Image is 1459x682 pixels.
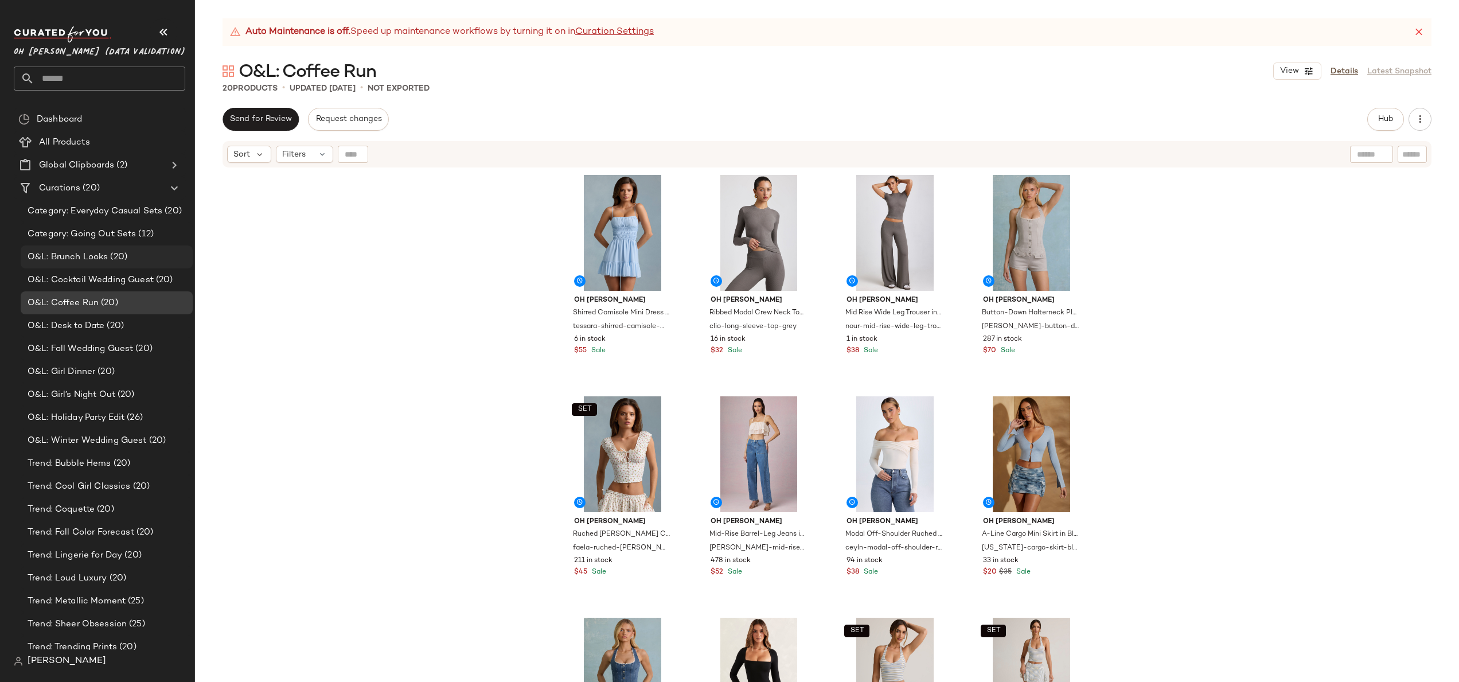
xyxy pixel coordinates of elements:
[39,159,114,172] span: Global Clipboards
[837,175,953,291] img: 7811-7982-Grey_Nour_Zeina_9.jpg
[701,396,817,512] img: bobbi-mid-rise-barrel-leg-jeans-mid-blue-wash_1_250515051734.jpg
[14,657,23,666] img: svg%3e
[315,115,381,124] span: Request changes
[28,228,136,241] span: Category: Going Out Sets
[14,39,185,60] span: Oh [PERSON_NAME] (Data Validation)
[577,406,591,414] span: SET
[983,556,1019,566] span: 33 in stock
[981,625,1006,637] button: SET
[308,108,388,131] button: Request changes
[136,228,154,241] span: (12)
[28,274,154,287] span: O&L: Cocktail Wedding Guest
[701,175,817,291] img: 8325-Grey_Clio_2.jpg
[574,346,587,356] span: $55
[590,568,606,576] span: Sale
[974,396,1089,512] img: 6767_5856_9_Montana-Blue-Print-Marlow-Light-Blue-Cargo-Skirt-Cardigan.jpg
[162,205,182,218] span: (20)
[124,411,143,424] span: (26)
[95,365,115,379] span: (20)
[575,25,654,39] a: Curation Settings
[983,346,996,356] span: $70
[368,83,430,95] p: Not Exported
[14,26,111,42] img: cfy_white_logo.C9jOOHJF.svg
[846,334,877,345] span: 1 in stock
[983,295,1080,306] span: Oh [PERSON_NAME]
[154,274,173,287] span: (20)
[134,526,154,539] span: (20)
[711,567,723,578] span: $52
[28,434,147,447] span: O&L: Winter Wedding Guest
[845,529,942,540] span: Modal Off-Shoulder Ruched Bodysuit in Ivory
[28,595,126,608] span: Trend: Metallic Moment
[711,295,807,306] span: Oh [PERSON_NAME]
[846,295,943,306] span: Oh [PERSON_NAME]
[229,115,292,124] span: Send for Review
[574,334,606,345] span: 6 in stock
[28,618,127,631] span: Trend: Sheer Obsession
[573,529,670,540] span: Ruched [PERSON_NAME] Corset Top in Rose Print
[573,308,670,318] span: Shirred Camisole Mini Dress in Sky Blue
[28,641,117,654] span: Trend: Trending Prints
[117,641,136,654] span: (20)
[28,503,95,516] span: Trend: Coquette
[1014,568,1031,576] span: Sale
[233,149,250,161] span: Sort
[589,347,606,354] span: Sale
[99,297,118,310] span: (20)
[290,83,356,95] p: updated [DATE]
[28,365,95,379] span: O&L: Girl Dinner
[111,457,131,470] span: (20)
[147,434,166,447] span: (20)
[282,81,285,95] span: •
[983,567,997,578] span: $20
[711,517,807,527] span: Oh [PERSON_NAME]
[861,347,878,354] span: Sale
[360,81,363,95] span: •
[1273,63,1321,80] button: View
[95,503,114,516] span: (20)
[28,411,124,424] span: O&L: Holiday Party Edit
[565,396,680,512] img: faela-ruched-cotton-poplin-corset-top-rose-print_1_250728034545.jpg
[711,334,746,345] span: 16 in stock
[565,175,680,291] img: tessara-shirred-camisole-mini-dress-sky-blue_1_250728043552.jpg
[28,480,131,493] span: Trend: Cool Girl Classics
[983,517,1080,527] span: Oh [PERSON_NAME]
[223,65,234,77] img: svg%3e
[845,308,942,318] span: Mid Rise Wide Leg Trouser in Grey
[711,556,751,566] span: 478 in stock
[983,334,1022,345] span: 287 in stock
[104,319,124,333] span: (20)
[28,251,108,264] span: O&L: Brunch Looks
[28,342,133,356] span: O&L: Fall Wedding Guest
[574,295,671,306] span: Oh [PERSON_NAME]
[223,108,299,131] button: Send for Review
[999,567,1012,578] span: $35
[725,347,742,354] span: Sale
[711,346,723,356] span: $32
[982,322,1079,332] span: [PERSON_NAME]-button-down-halterneck-playsuit-ecru
[1378,115,1394,124] span: Hub
[837,396,953,512] img: ceyln-modal-off-shoulder-ruched-bodysuit-ivory_1_24111405319.jpg
[28,388,115,402] span: O&L: Girl’s Night Out
[39,182,80,195] span: Curations
[986,627,1000,635] span: SET
[846,556,883,566] span: 94 in stock
[18,114,30,125] img: svg%3e
[1279,67,1299,76] span: View
[28,572,107,585] span: Trend: Loud Luxury
[709,322,797,332] span: clio-long-sleeve-top-grey
[982,308,1079,318] span: Button-Down Halterneck Playsuit in Ecru
[572,403,597,416] button: SET
[1367,108,1404,131] button: Hub
[574,556,613,566] span: 211 in stock
[80,182,100,195] span: (20)
[114,159,127,172] span: (2)
[39,136,90,149] span: All Products
[108,251,127,264] span: (20)
[28,205,162,218] span: Category: Everyday Casual Sets
[709,529,806,540] span: Mid-Rise Barrel-Leg Jeans in Mid-Blue Wash
[850,627,864,635] span: SET
[127,618,145,631] span: (25)
[239,61,376,84] span: O&L: Coffee Run
[573,322,670,332] span: tessara-shirred-camisole-mini-dress-sky-blue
